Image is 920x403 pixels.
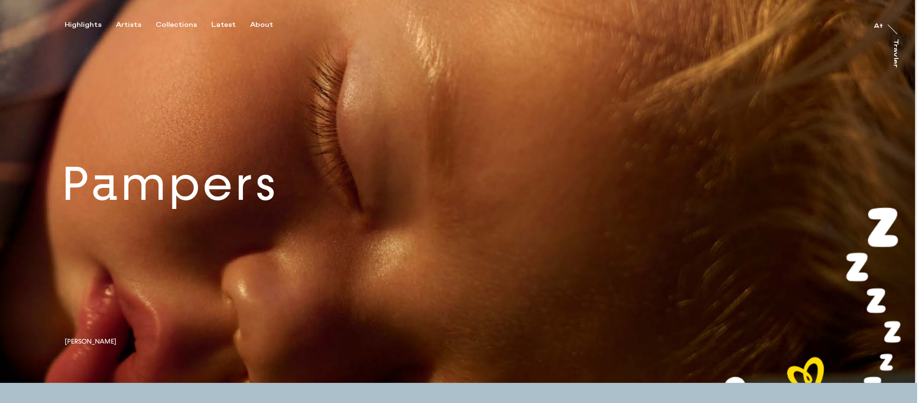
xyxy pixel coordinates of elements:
[156,21,211,29] button: Collections
[874,18,883,28] a: At
[116,21,141,29] div: Artists
[211,21,236,29] div: Latest
[250,21,287,29] button: About
[116,21,156,29] button: Artists
[891,39,899,68] div: Trayler
[65,21,116,29] button: Highlights
[894,39,904,78] a: Trayler
[250,21,273,29] div: About
[65,21,102,29] div: Highlights
[211,21,250,29] button: Latest
[156,21,197,29] div: Collections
